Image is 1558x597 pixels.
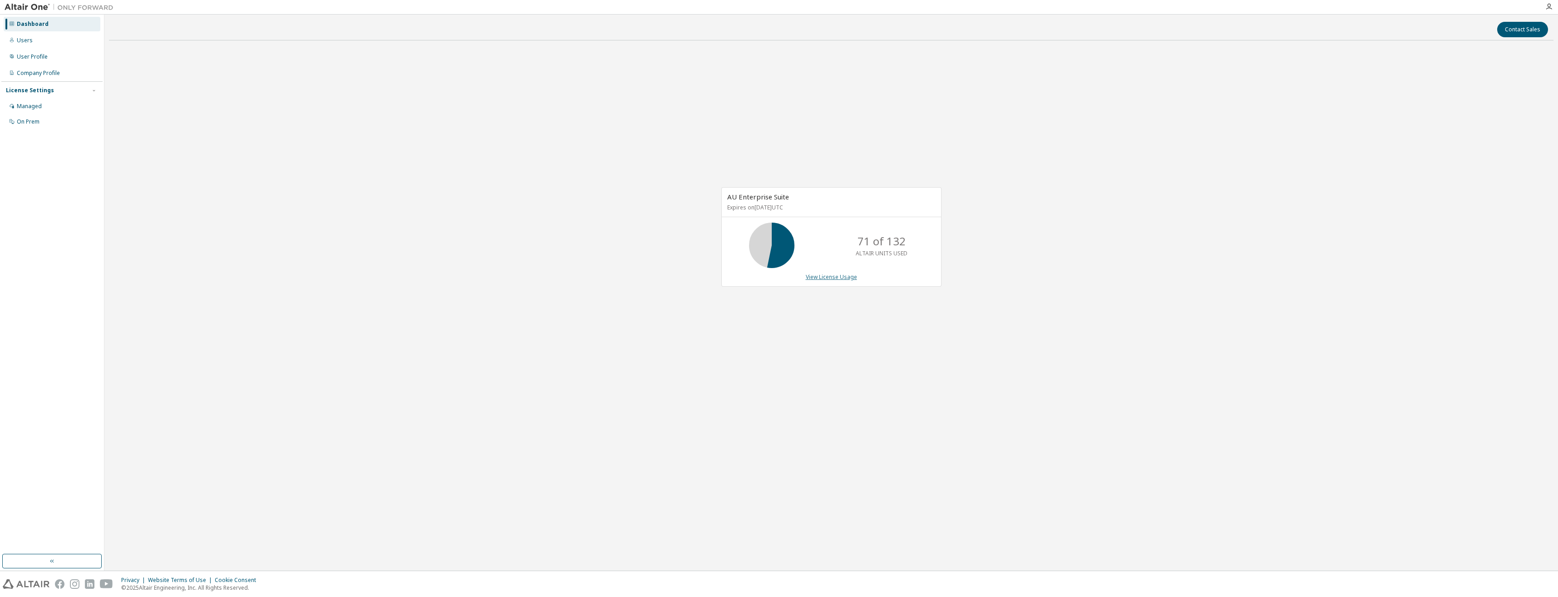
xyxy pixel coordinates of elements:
[858,234,906,249] p: 71 of 132
[856,249,907,257] p: ALTAIR UNITS USED
[17,37,33,44] div: Users
[1497,22,1548,37] button: Contact Sales
[70,579,79,589] img: instagram.svg
[148,577,215,584] div: Website Terms of Use
[121,577,148,584] div: Privacy
[121,584,261,592] p: © 2025 Altair Engineering, Inc. All Rights Reserved.
[727,204,933,211] p: Expires on [DATE] UTC
[100,579,113,589] img: youtube.svg
[5,3,118,12] img: Altair One
[6,87,54,94] div: License Settings
[85,579,94,589] img: linkedin.svg
[55,579,64,589] img: facebook.svg
[727,192,789,201] span: AU Enterprise Suite
[3,579,49,589] img: altair_logo.svg
[17,103,42,110] div: Managed
[17,70,60,77] div: Company Profile
[17,53,48,60] div: User Profile
[17,118,39,125] div: On Prem
[806,273,857,281] a: View License Usage
[17,20,49,28] div: Dashboard
[215,577,261,584] div: Cookie Consent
